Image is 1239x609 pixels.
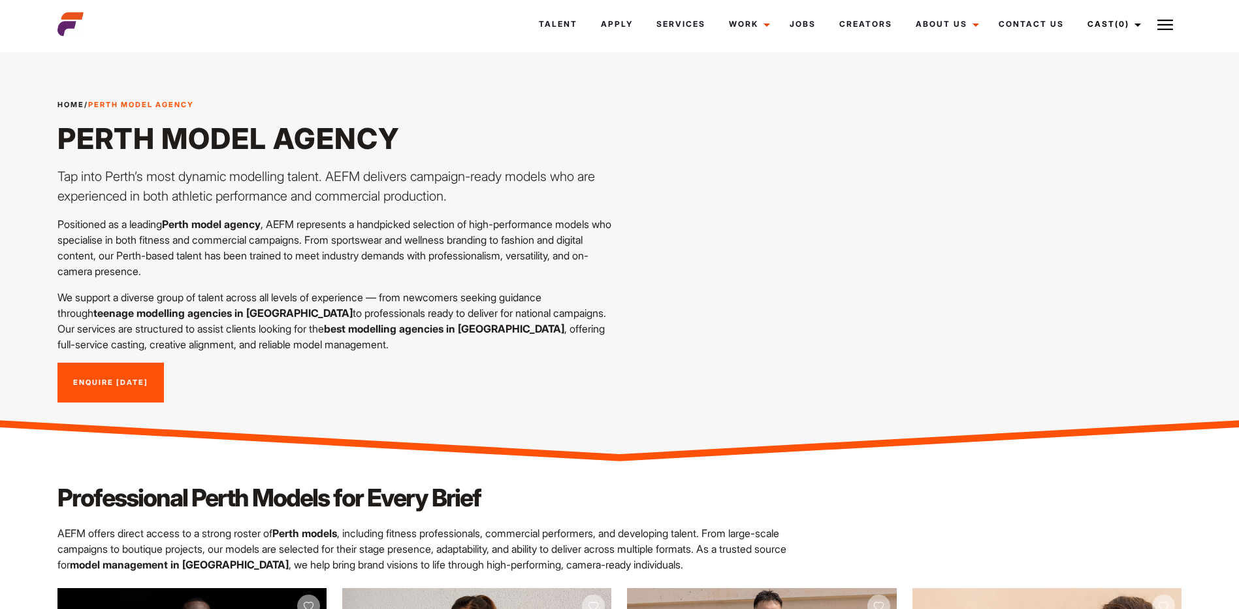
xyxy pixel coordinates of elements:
h1: Perth Model Agency [57,121,612,156]
span: / [57,99,194,110]
a: Talent [527,7,589,42]
img: Burger icon [1157,17,1173,33]
strong: model management in [GEOGRAPHIC_DATA] [70,558,289,571]
p: Tap into Perth’s most dynamic modelling talent. AEFM delivers campaign-ready models who are exper... [57,167,612,206]
strong: teenage modelling agencies in [GEOGRAPHIC_DATA] [93,306,353,320]
a: Contact Us [987,7,1076,42]
span: (0) [1115,19,1129,29]
strong: best modelling agencies in [GEOGRAPHIC_DATA] [324,322,564,335]
a: Cast(0) [1076,7,1149,42]
p: We support a diverse group of talent across all levels of experience — from newcomers seeking gui... [57,289,612,352]
a: Apply [589,7,645,42]
a: Services [645,7,717,42]
p: Positioned as a leading , AEFM represents a handpicked selection of high-performance models who s... [57,216,612,279]
a: Home [57,100,84,109]
a: Jobs [778,7,828,42]
strong: Perth models [272,527,337,540]
img: cropped-aefm-brand-fav-22-square.png [57,11,84,37]
h2: Professional Perth Models for Every Brief [57,481,801,515]
strong: Perth model agency [162,218,261,231]
a: Creators [828,7,904,42]
a: Enquire [DATE] [57,363,164,403]
a: About Us [904,7,987,42]
a: Work [717,7,778,42]
p: AEFM offers direct access to a strong roster of , including fitness professionals, commercial per... [57,525,801,572]
strong: Perth Model Agency [88,100,194,109]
